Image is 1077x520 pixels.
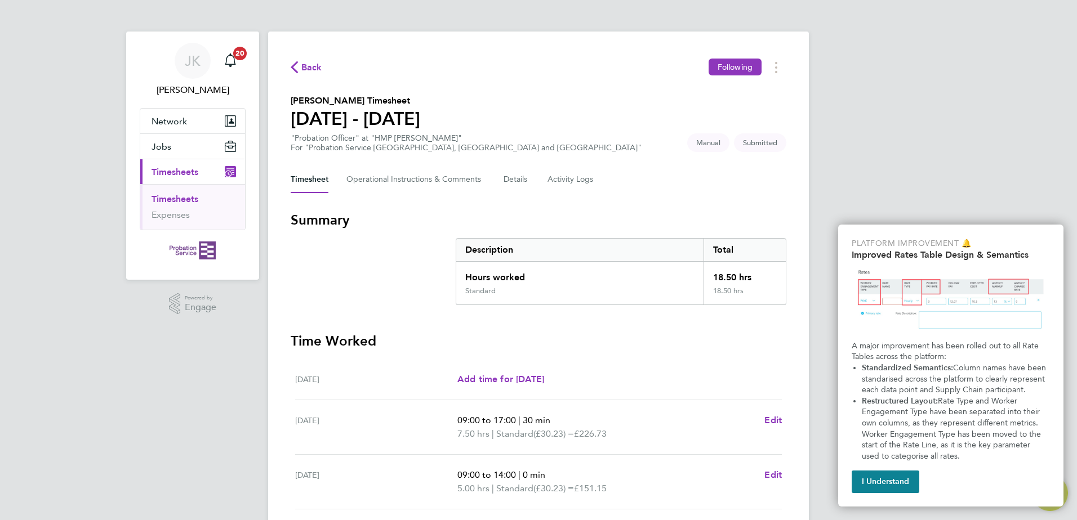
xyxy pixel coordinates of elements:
h1: [DATE] - [DATE] [291,107,420,130]
span: (£30.23) = [533,483,574,494]
span: Following [718,62,753,72]
span: Engage [185,303,216,312]
span: Edit [764,469,782,480]
p: Platform Improvement 🔔 [852,238,1050,249]
span: 09:00 to 14:00 [457,469,516,480]
div: "Probation Officer" at "HMP [PERSON_NAME]" [291,133,642,153]
div: Improved Rate Table Semantics [838,225,1063,506]
span: Jessica Kundrat [140,83,246,97]
span: £226.73 [574,428,607,439]
strong: Restructured Layout: [862,396,938,406]
strong: Standardized Semantics: [862,363,953,373]
span: This timesheet was manually created. [687,133,729,152]
span: 09:00 to 17:00 [457,415,516,425]
nav: Main navigation [126,32,259,280]
span: 20 [233,47,247,60]
div: 18.50 hrs [704,286,786,304]
div: Standard [465,286,496,295]
span: (£30.23) = [533,428,574,439]
div: Description [456,239,704,261]
img: probationservice-logo-retina.png [170,241,215,259]
span: Column names have been standarised across the platform to clearly represent each data point and S... [862,363,1048,395]
button: Timesheet [291,166,328,193]
h3: Time Worked [291,332,786,350]
span: | [492,428,494,439]
h2: Improved Rates Table Design & Semantics [852,249,1050,260]
span: 0 min [523,469,545,480]
span: Timesheets [152,167,198,177]
a: Expenses [152,209,190,220]
span: JK [185,53,201,68]
span: | [492,483,494,494]
div: For "Probation Service [GEOGRAPHIC_DATA], [GEOGRAPHIC_DATA] and [GEOGRAPHIC_DATA]" [291,143,642,153]
div: Total [704,239,786,261]
span: Standard [496,482,533,495]
span: 30 min [523,415,550,425]
span: | [518,415,520,425]
div: Summary [456,238,786,305]
div: Hours worked [456,262,704,286]
span: Back [301,61,322,74]
button: Timesheets Menu [766,59,786,76]
span: 7.50 hrs [457,428,489,439]
a: Go to account details [140,43,246,97]
a: Go to home page [140,241,246,259]
span: Edit [764,415,782,425]
h2: [PERSON_NAME] Timesheet [291,94,420,107]
img: Updated Rates Table Design & Semantics [852,265,1050,336]
p: A major improvement has been rolled out to all Rate Tables across the platform: [852,340,1050,362]
a: Timesheets [152,194,198,204]
button: Activity Logs [548,166,595,193]
button: I Understand [852,470,919,493]
span: Add time for [DATE] [457,374,544,384]
div: [DATE] [295,373,457,386]
span: £151.15 [574,483,607,494]
span: Rate Type and Worker Engagement Type have been separated into their own columns, as they represen... [862,396,1043,461]
button: Details [504,166,529,193]
span: This timesheet is Submitted. [734,133,786,152]
h3: Summary [291,211,786,229]
span: 5.00 hrs [457,483,489,494]
span: | [518,469,520,480]
div: [DATE] [295,414,457,441]
div: [DATE] [295,468,457,495]
span: Standard [496,427,533,441]
div: 18.50 hrs [704,262,786,286]
span: Powered by [185,293,216,303]
span: Jobs [152,141,171,152]
span: Network [152,116,187,127]
button: Operational Instructions & Comments [346,166,486,193]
